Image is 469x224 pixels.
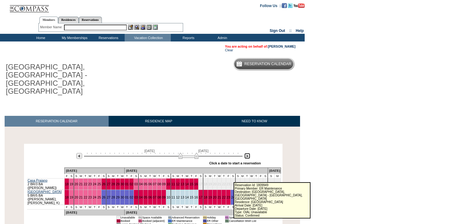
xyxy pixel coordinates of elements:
span: [DATE] [198,149,209,153]
td: Space Available [142,216,165,219]
a: 24 [93,195,96,199]
td: M [78,205,83,209]
td: 28 [249,178,254,190]
td: T [125,174,129,178]
td: Advanced Reservation [172,216,200,219]
td: 2 BR/3 BA ([PERSON_NAME]) [27,178,65,190]
img: View [134,25,139,30]
td: Booked (adjacent) [142,219,165,222]
td: 01 [117,216,120,219]
td: Home [23,34,57,41]
a: 20 [74,182,78,186]
a: 07 [153,182,157,186]
a: 04 [139,195,143,199]
a: 27 [107,195,110,199]
td: S [102,205,106,209]
td: S [106,205,111,209]
img: Next [244,153,250,159]
a: 29 [116,182,120,186]
td: S [263,174,268,178]
td: 01 [203,219,206,222]
td: ER Maintenance [172,219,200,222]
td: T [222,174,226,178]
a: 14 [185,182,189,186]
a: 05 [144,195,147,199]
td: M [208,174,212,178]
img: b_calculator.gif [153,25,158,30]
a: 20 [213,195,217,199]
a: 16 [194,195,198,199]
h1: [GEOGRAPHIC_DATA], [GEOGRAPHIC_DATA] - [GEOGRAPHIC_DATA], [GEOGRAPHIC_DATA] [5,62,142,97]
div: Reservation Id: 1809949 Primary Member: ER Maintenance Destination: [GEOGRAPHIC_DATA], [GEOGRAPHI... [234,182,311,218]
td: T [254,174,259,178]
td: S [166,174,171,178]
td: T [180,174,185,178]
a: 22 [222,195,226,199]
a: 28 [111,182,115,186]
a: [PERSON_NAME] [268,45,295,48]
td: T [115,205,120,209]
a: 02 [130,195,133,199]
a: Members [39,17,58,23]
td: 24 [231,178,235,190]
td: S [106,174,111,178]
a: 27 [107,182,110,186]
a: 12 [176,195,180,199]
a: 13 [181,182,184,186]
td: F [226,174,231,178]
a: 11 [171,182,175,186]
td: 17 [198,178,203,190]
a: 01 [125,195,129,199]
a: 09 [162,182,166,186]
a: 23 [88,182,92,186]
a: 30 [121,195,124,199]
img: Subscribe to our YouTube Channel [294,3,305,8]
td: 29 [254,178,259,190]
td: S [198,205,203,209]
td: W [152,205,157,209]
td: Booked [120,219,135,222]
td: S [198,174,203,178]
a: 10 [166,195,170,199]
td: T [115,174,120,178]
td: W [217,205,222,209]
td: T [212,174,217,178]
a: 18 [65,182,69,186]
td: [DATE] [65,209,125,215]
a: Sign Out [270,29,285,33]
td: M [143,205,148,209]
td: W [217,174,222,178]
td: W [88,174,92,178]
td: W [152,174,157,178]
td: S [138,174,143,178]
a: 25 [97,182,101,186]
td: S [74,174,78,178]
td: Reports [171,34,205,41]
a: 08 [157,195,161,199]
td: F [162,174,166,178]
td: S [134,174,138,178]
td: F [97,205,102,209]
a: 22 [84,182,87,186]
a: Casa Praiano [28,179,48,182]
img: b_edit.gif [128,25,133,30]
td: 19 [208,178,212,190]
td: 21 [217,178,222,190]
td: 30 [259,178,263,190]
td: T [148,174,152,178]
td: [DATE] [268,167,281,174]
td: T [189,174,194,178]
a: [GEOGRAPHIC_DATA] [28,190,62,194]
td: T [245,174,249,178]
a: 03 [134,195,138,199]
td: S [268,174,274,178]
td: F [162,205,166,209]
td: 25 [235,178,240,190]
td: F [226,205,231,209]
td: W [185,205,189,209]
td: M [208,205,212,209]
td: M [175,174,180,178]
a: Subscribe to our YouTube Channel [294,3,305,7]
td: S [69,205,74,209]
a: 09 [162,195,166,199]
